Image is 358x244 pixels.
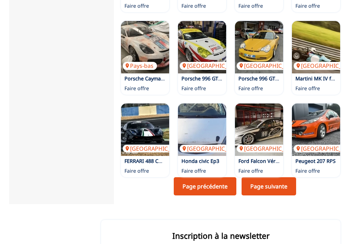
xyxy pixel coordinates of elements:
a: Peugeot 207 RPS[GEOGRAPHIC_DATA] [292,103,340,156]
a: Page suivante [242,177,296,195]
p: Faire offre [124,167,149,174]
a: FERRARI 488 CHALLENGE EVO 2020 [124,158,208,164]
a: Honda civic Ep3[GEOGRAPHIC_DATA] [178,103,226,156]
p: Pays-bas [123,62,157,70]
p: [GEOGRAPHIC_DATA] [180,62,246,70]
a: Porsche 996 GT3 CUP '03 [238,75,298,82]
p: Faire offre [124,85,149,92]
p: Faire offre [124,2,149,9]
p: [GEOGRAPHIC_DATA] [237,62,303,70]
p: Faire offre [238,85,263,92]
p: Faire offre [238,167,263,174]
a: Porsche 996 GT3 CUP '03[GEOGRAPHIC_DATA] [235,21,283,73]
p: Faire offre [181,85,206,92]
a: Porsche 996 GT3 CUP 2003[GEOGRAPHIC_DATA] [178,21,226,73]
p: Faire offre [181,2,206,9]
p: Faire offre [295,2,320,9]
p: Faire offre [238,2,263,9]
p: [GEOGRAPHIC_DATA] [180,145,246,152]
a: Martini MK IV formule France[GEOGRAPHIC_DATA] [292,21,340,73]
p: [GEOGRAPHIC_DATA] [237,145,303,152]
a: Porsche Cayman GT4 MR 981 (2016)Pays-bas [121,21,169,73]
a: Ford Falcon Véritable V8 Super Car Australia DE 1999[GEOGRAPHIC_DATA] [235,103,283,156]
p: Faire offre [295,85,320,92]
img: Porsche 996 GT3 CUP '03 [235,21,283,73]
img: Porsche Cayman GT4 MR 981 (2016) [121,21,169,73]
a: Porsche 996 GT3 CUP 2003 [181,75,245,82]
a: Honda civic Ep3 [181,158,219,164]
a: Porsche Cayman GT4 MR 981 (2016) [124,75,209,82]
img: FERRARI 488 CHALLENGE EVO 2020 [121,103,169,156]
img: Peugeot 207 RPS [292,103,340,156]
a: Peugeot 207 RPS [295,158,336,164]
p: [GEOGRAPHIC_DATA] [123,145,189,152]
a: Page précédente [174,177,236,195]
img: Ford Falcon Véritable V8 Super Car Australia DE 1999 [235,103,283,156]
p: Inscription à la newsletter [119,230,323,241]
img: Honda civic Ep3 [178,103,226,156]
p: Faire offre [181,167,206,174]
p: Faire offre [295,167,320,174]
a: FERRARI 488 CHALLENGE EVO 2020[GEOGRAPHIC_DATA] [121,103,169,156]
img: Martini MK IV formule France [292,21,340,73]
img: Porsche 996 GT3 CUP 2003 [178,21,226,73]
